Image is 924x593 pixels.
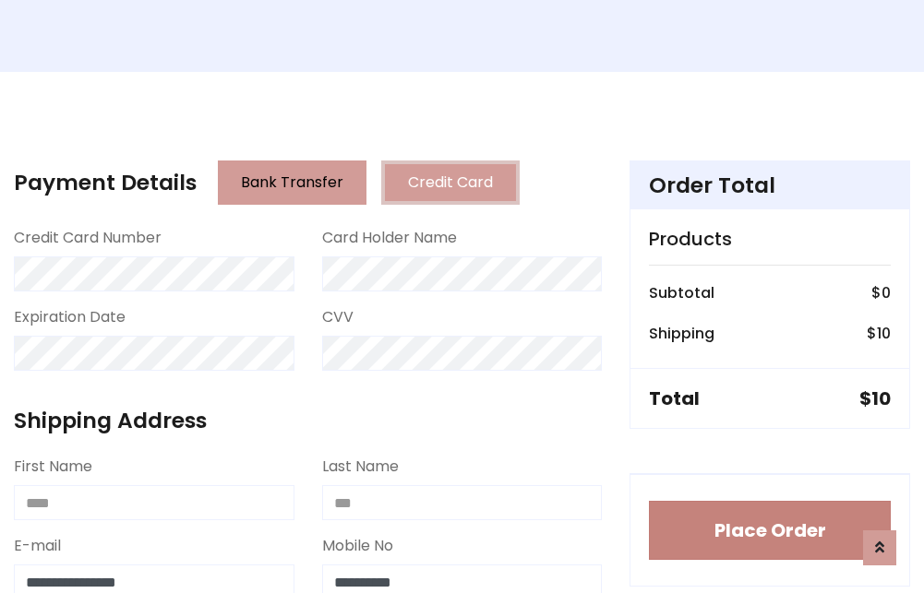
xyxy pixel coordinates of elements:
[649,325,714,342] h6: Shipping
[322,456,399,478] label: Last Name
[218,160,366,205] button: Bank Transfer
[649,387,700,409] h5: Total
[14,456,92,478] label: First Name
[882,282,891,303] span: 0
[14,306,126,328] label: Expiration Date
[14,535,61,557] label: E-mail
[14,408,602,433] h4: Shipping Address
[649,284,714,302] h6: Subtotal
[867,325,891,342] h6: $
[871,284,891,302] h6: $
[649,501,891,560] button: Place Order
[322,306,354,328] label: CVV
[649,172,891,198] h4: Order Total
[381,160,520,205] button: Credit Card
[877,323,891,344] span: 10
[859,387,891,409] h5: $
[322,535,393,557] label: Mobile No
[649,228,891,250] h5: Products
[871,385,891,411] span: 10
[14,170,197,196] h4: Payment Details
[14,227,162,249] label: Credit Card Number
[322,227,457,249] label: Card Holder Name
